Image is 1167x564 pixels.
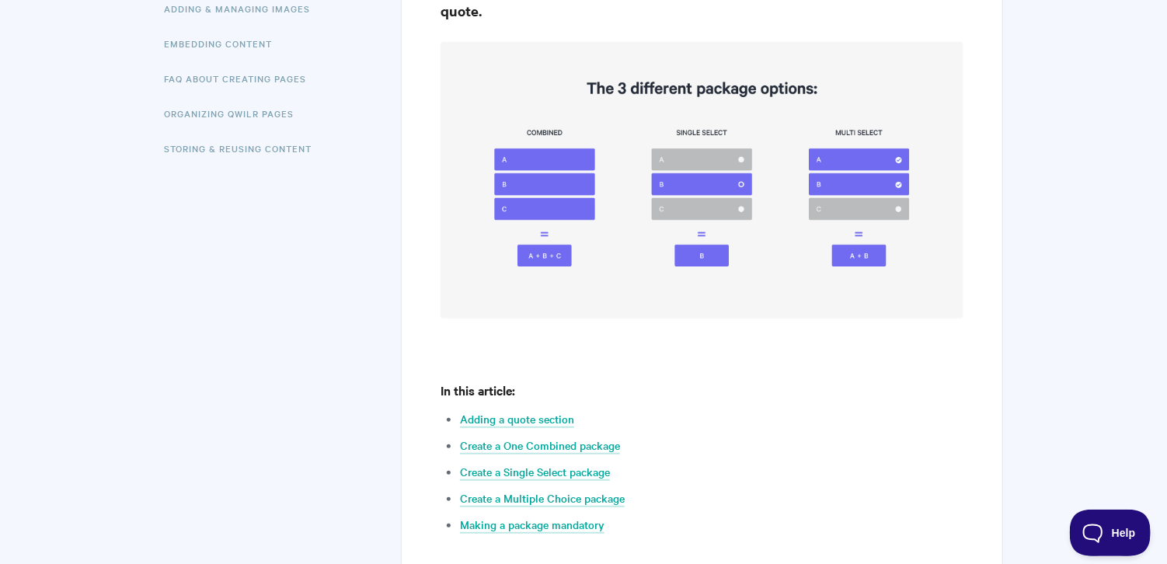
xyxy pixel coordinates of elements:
[1070,510,1151,556] iframe: Toggle Customer Support
[164,63,318,94] a: FAQ About Creating Pages
[164,98,305,129] a: Organizing Qwilr Pages
[441,42,963,318] img: file-rFbIlQKUoG.png
[164,133,323,164] a: Storing & Reusing Content
[460,437,620,454] a: Create a One Combined package
[460,411,574,428] a: Adding a quote section
[441,381,963,400] h4: In this article:
[460,464,610,481] a: Create a Single Select package
[460,490,625,507] a: Create a Multiple Choice package
[164,28,284,59] a: Embedding Content
[460,517,604,534] a: Making a package mandatory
